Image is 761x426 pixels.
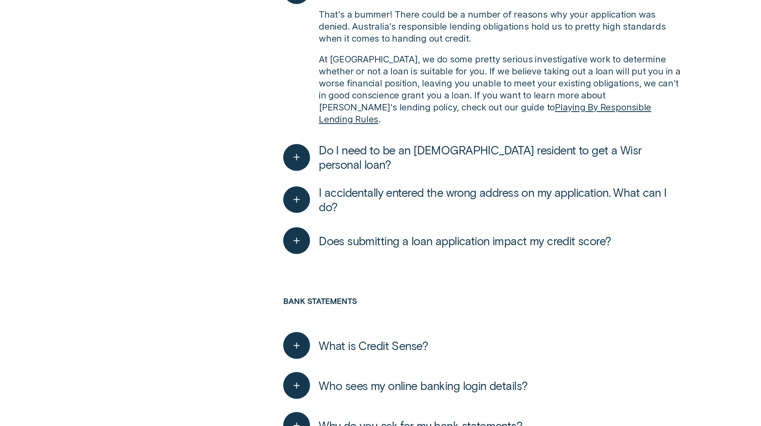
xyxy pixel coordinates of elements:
button: Do I need to be an [DEMOGRAPHIC_DATA] resident to get a Wisr personal loan? [283,143,681,172]
span: I accidentally entered the wrong address on my application. What can I do? [319,185,681,214]
h3: Bank statements [283,296,681,326]
span: Who sees my online banking login details? [319,378,527,393]
button: What is Credit Sense? [283,332,428,359]
span: What is Credit Sense? [319,338,428,353]
button: Does submitting a loan application impact my credit score? [283,227,611,254]
p: At [GEOGRAPHIC_DATA], we do some pretty serious investigative work to determine whether or not a ... [319,53,681,125]
span: Does submitting a loan application impact my credit score? [319,234,611,248]
button: I accidentally entered the wrong address on my application. What can I do? [283,185,681,214]
button: Who sees my online banking login details? [283,372,527,399]
span: Do I need to be an [DEMOGRAPHIC_DATA] resident to get a Wisr personal loan? [319,143,681,172]
a: Playing By Responsible Lending Rules [319,102,651,124]
p: That's a bummer! There could be a number of reasons why your application was denied. Australia's ... [319,8,681,44]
